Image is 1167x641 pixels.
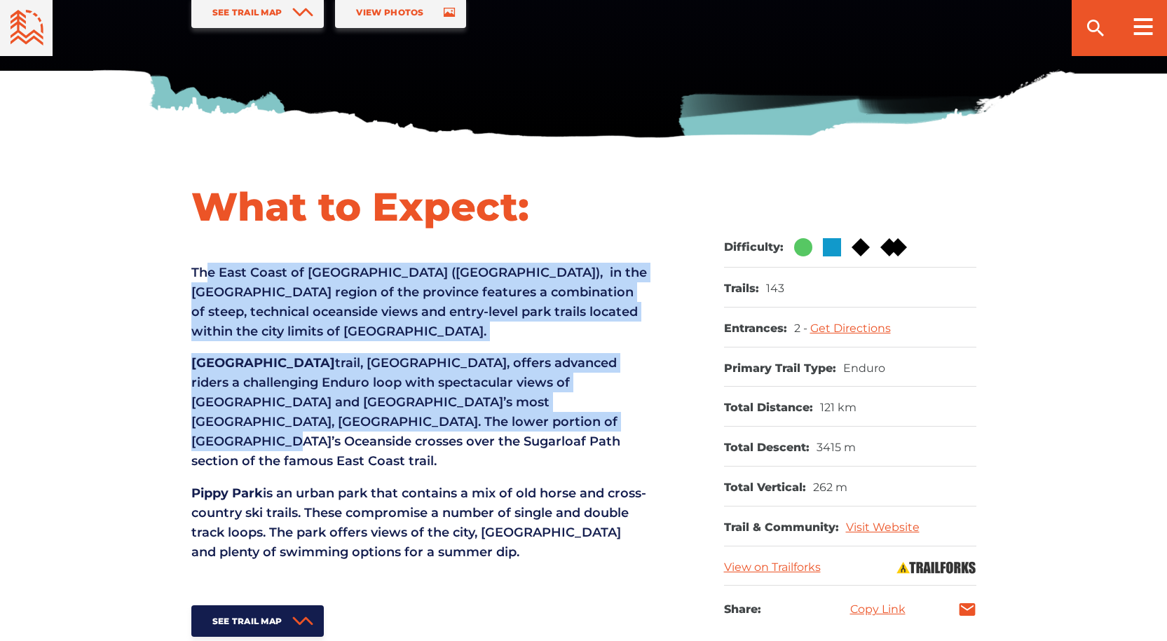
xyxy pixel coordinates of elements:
[191,355,335,371] strong: [GEOGRAPHIC_DATA]
[846,521,920,534] a: Visit Website
[724,481,806,495] dt: Total Vertical:
[724,282,759,296] dt: Trails:
[766,282,784,296] dd: 143
[191,605,325,637] a: See Trail Map
[823,238,841,256] img: Blue Square
[724,401,813,415] dt: Total Distance:
[896,560,976,574] img: Trailforks
[817,441,856,455] dd: 3415 m
[724,322,787,336] dt: Entrances:
[724,560,821,574] a: View on Trailforks
[191,353,647,471] p: trail, [GEOGRAPHIC_DATA], offers advanced riders a challenging Enduro loop with spectacular views...
[356,7,423,18] span: View Photos
[724,240,784,255] dt: Difficulty:
[1084,17,1107,39] ion-icon: search
[843,361,885,376] dd: Enduro
[794,322,810,335] span: 2
[724,600,761,619] h3: Share:
[850,604,906,615] a: Copy Link
[191,263,647,341] p: The East Coast of [GEOGRAPHIC_DATA] ([GEOGRAPHIC_DATA]), in the [GEOGRAPHIC_DATA] region of the p...
[810,322,891,335] a: Get Directions
[191,182,647,231] h1: What to Expect:
[212,7,282,18] span: See Trail Map
[852,238,870,256] img: Black Diamond
[191,485,263,501] strong: Pippy Park
[813,481,847,495] dd: 262 m
[880,238,907,256] img: Double Black DIamond
[191,483,647,562] p: is an urban park that contains a mix of old horse and cross-country ski trails. These compromise ...
[958,600,976,619] a: mail
[724,441,810,455] dt: Total Descent:
[724,521,839,535] dt: Trail & Community:
[794,238,812,256] img: Green Circle
[820,401,857,415] dd: 121 km
[212,616,282,626] span: See Trail Map
[724,361,836,376] dt: Primary Trail Type:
